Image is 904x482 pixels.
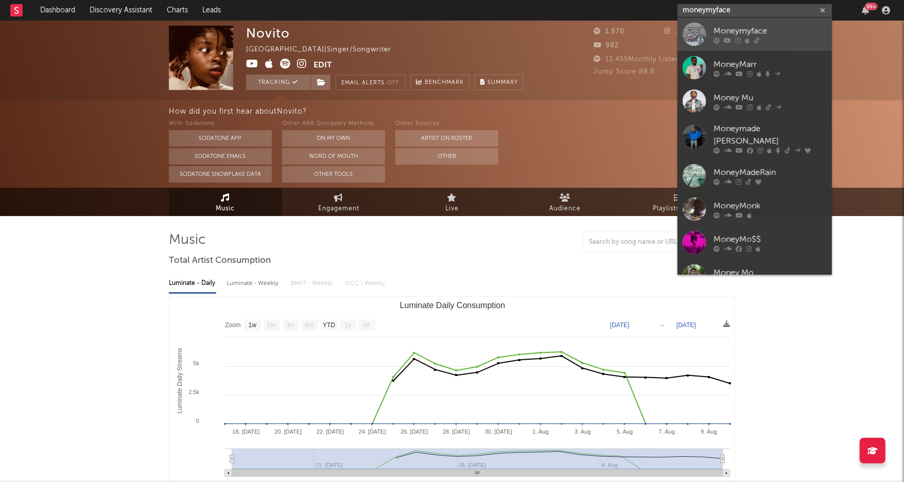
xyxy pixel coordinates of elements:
[169,118,272,130] div: With Sodatone
[617,429,633,435] text: 5. Aug
[714,166,827,178] div: MoneyMadeRain
[622,188,735,216] a: Playlists/Charts
[193,360,199,366] text: 5k
[475,75,524,90] button: Summary
[677,51,832,84] a: MoneyMarr
[714,266,827,279] div: Money Mo
[317,429,344,435] text: 22. [DATE]
[305,322,314,329] text: 6m
[282,188,395,216] a: Engagement
[282,148,385,165] button: Word Of Mouth
[659,429,675,435] text: 7. Aug
[169,148,272,165] button: Sodatone Emails
[314,59,332,72] button: Edit
[249,322,257,329] text: 1w
[575,429,590,435] text: 3. Aug
[169,105,904,118] div: How did you first hear about Novito ?
[363,322,370,329] text: All
[225,322,241,329] text: Zoom
[400,301,506,310] text: Luminate Daily Consumption
[395,130,498,147] button: Artist on Roster
[445,203,459,215] span: Live
[485,429,512,435] text: 30. [DATE]
[387,80,399,86] em: Off
[677,226,832,259] a: MoneyMo$$
[550,203,581,215] span: Audience
[714,200,827,212] div: MoneyMonk
[594,68,655,75] span: Jump Score: 88.8
[509,188,622,216] a: Audience
[196,418,199,424] text: 0
[318,203,359,215] span: Engagement
[401,429,428,435] text: 26. [DATE]
[488,80,518,85] span: Summary
[286,322,295,329] text: 3m
[169,188,282,216] a: Music
[410,75,470,90] a: Benchmark
[443,429,470,435] text: 28. [DATE]
[665,28,703,35] span: 103,612
[677,84,832,118] a: Money Mu
[274,429,302,435] text: 20. [DATE]
[677,192,832,226] a: MoneyMonk
[344,322,351,329] text: 1y
[594,56,691,63] span: 13,455 Monthly Listeners
[714,92,827,104] div: Money Mu
[584,238,692,246] input: Search by song name or URL
[533,429,549,435] text: 1. Aug
[216,203,235,215] span: Music
[395,148,498,165] button: Other
[677,118,832,159] a: Moneymade [PERSON_NAME]
[227,275,281,292] div: Luminate - Weekly
[862,6,869,14] button: 99+
[169,275,216,292] div: Luminate - Daily
[425,77,464,89] span: Benchmark
[169,130,272,147] button: Sodatone App
[359,429,386,435] text: 24. [DATE]
[610,322,630,329] text: [DATE]
[246,44,403,56] div: [GEOGRAPHIC_DATA] | Singer/Songwriter
[336,75,405,90] button: Email AlertsOff
[282,130,385,147] button: On My Own
[714,58,827,70] div: MoneyMarr
[714,123,827,148] div: Moneymade [PERSON_NAME]
[594,28,624,35] span: 1,970
[323,322,335,329] text: YTD
[169,166,272,183] button: Sodatone Snowflake Data
[232,429,259,435] text: 18. [DATE]
[246,26,290,41] div: Novito
[676,322,696,329] text: [DATE]
[714,25,827,37] div: Moneymyface
[714,233,827,245] div: MoneyMo$$
[677,259,832,293] a: Money Mo
[653,203,704,215] span: Playlists/Charts
[282,118,385,130] div: Other A&R Discovery Methods
[701,429,717,435] text: 9. Aug
[169,255,271,267] span: Total Artist Consumption
[677,4,832,17] input: Search for artists
[282,166,385,183] button: Other Tools
[677,17,832,51] a: Moneymyface
[594,42,619,49] span: 982
[176,348,183,413] text: Luminate Daily Streams
[188,389,199,395] text: 2.5k
[246,75,310,90] button: Tracking
[659,322,665,329] text: →
[395,118,498,130] div: Other Sources
[395,188,509,216] a: Live
[865,3,878,10] div: 99 +
[267,322,276,329] text: 1m
[677,159,832,192] a: MoneyMadeRain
